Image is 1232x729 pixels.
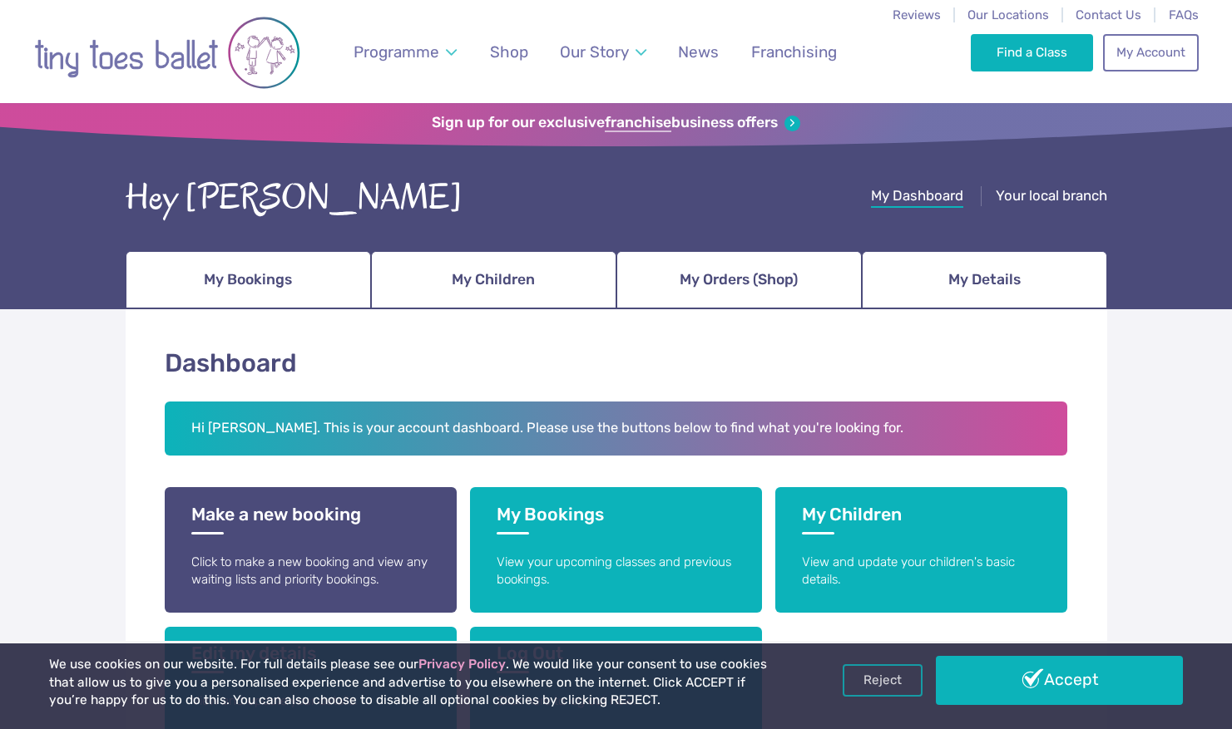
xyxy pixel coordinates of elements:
span: Shop [490,42,528,62]
div: Hey [PERSON_NAME] [126,172,463,224]
a: Make a new booking Click to make a new booking and view any waiting lists and priority bookings. [165,487,457,613]
a: My Children [371,251,616,309]
a: FAQs [1169,7,1199,22]
a: Shop [482,32,536,71]
a: Your local branch [996,187,1107,208]
span: Your local branch [996,187,1107,204]
h2: Hi [PERSON_NAME]. This is your account dashboard. Please use the buttons below to find what you'r... [165,401,1068,456]
a: Our Story [552,32,654,71]
p: We use cookies on our website. For full details please see our . We would like your consent to us... [49,656,787,710]
a: News [670,32,727,71]
a: My Bookings [126,251,371,309]
span: Franchising [751,42,837,62]
span: My Details [948,265,1021,294]
a: Accept [936,656,1183,704]
a: Reject [843,664,923,696]
a: Franchising [743,32,844,71]
p: Click to make a new booking and view any waiting lists and priority bookings. [191,554,430,589]
strong: franchise [605,114,671,132]
a: My Children View and update your children's basic details. [775,487,1067,613]
a: Reviews [893,7,941,22]
a: Find a Class [971,34,1093,71]
img: tiny toes ballet [34,11,300,95]
span: News [678,42,719,62]
a: My Account [1103,34,1198,71]
a: My Orders (Shop) [616,251,862,309]
p: View and update your children's basic details. [802,554,1041,589]
span: Our Story [560,42,629,62]
a: Sign up for our exclusivefranchisebusiness offers [432,114,800,132]
a: My Bookings View your upcoming classes and previous bookings. [470,487,762,613]
a: Privacy Policy [418,657,506,672]
p: View your upcoming classes and previous bookings. [497,554,735,589]
a: Contact Us [1076,7,1141,22]
a: My Details [862,251,1107,309]
span: Programme [354,42,439,62]
span: My Orders (Shop) [680,265,798,294]
a: Our Locations [967,7,1049,22]
a: Programme [345,32,464,71]
span: My Children [452,265,535,294]
span: My Bookings [204,265,292,294]
h3: My Children [802,504,1041,534]
h3: My Bookings [497,504,735,534]
h1: Dashboard [165,346,1068,382]
h3: Make a new booking [191,504,430,534]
